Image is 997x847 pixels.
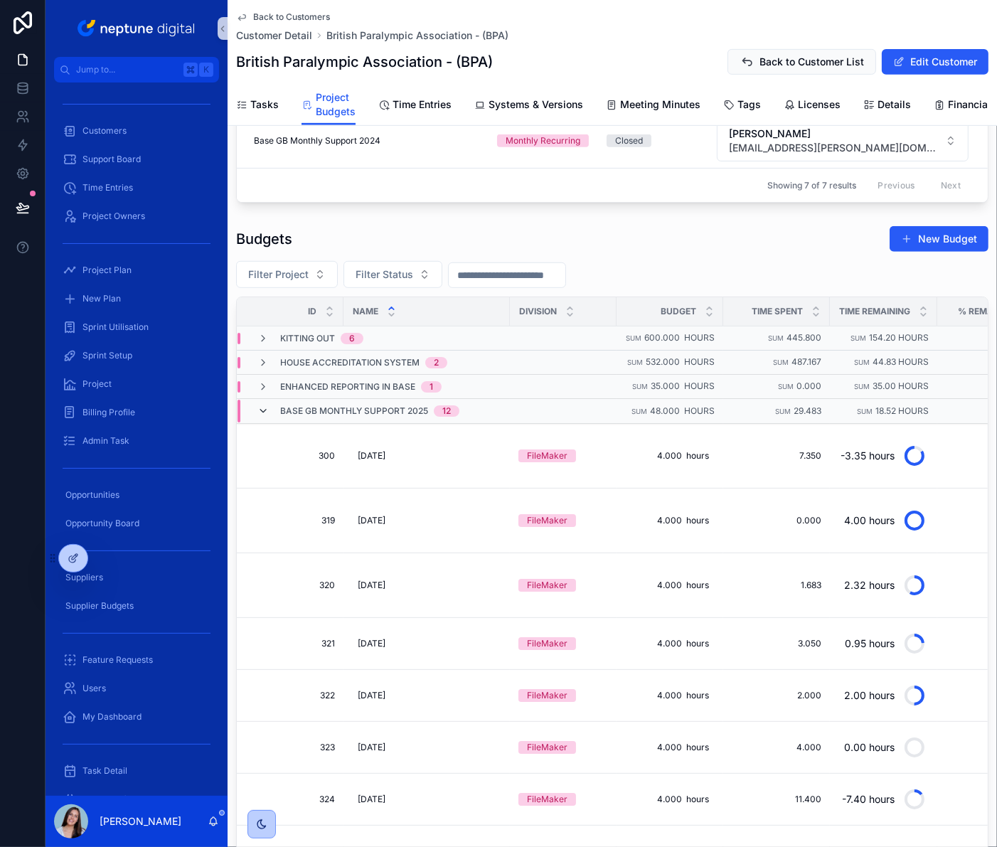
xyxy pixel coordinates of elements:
span: House Accreditation System [280,357,420,368]
a: Tasks [236,92,279,120]
div: 12 [442,405,451,417]
a: 2.000 [732,690,821,701]
a: 4.000 [732,742,821,753]
span: 300 [254,450,335,462]
a: 321 [254,638,335,649]
span: Tasks [250,97,279,112]
a: 0.00 hours [838,730,929,765]
span: K [201,64,212,75]
a: [DATE] [352,736,501,759]
span: Budget [661,306,696,317]
span: Back to Customer List [759,55,864,69]
span: Project Owners [82,211,145,222]
a: Licenses [784,92,841,120]
span: Billing Profile [82,407,135,418]
a: [DATE] [352,444,501,467]
a: FileMaker [518,514,608,527]
span: [DATE] [358,638,385,649]
a: Back to Customers [236,11,330,23]
span: Billing Profile [82,794,135,805]
div: FileMaker [527,637,567,650]
a: Project [54,371,219,397]
div: 6 [349,333,355,344]
a: Systems & Versions [474,92,583,120]
span: 4.000 hours [631,580,709,591]
a: Users [54,676,219,701]
span: Time Entries [393,97,452,112]
a: 1.683 [732,580,821,591]
span: 324 [254,794,335,805]
span: My Dashboard [82,711,142,723]
a: FileMaker [518,449,608,462]
a: 323 [254,742,335,753]
button: New Budget [890,226,988,252]
a: FileMaker [518,793,608,806]
small: Sum [626,334,641,342]
small: Sum [857,407,873,415]
div: scrollable content [46,82,228,796]
div: FileMaker [527,514,567,527]
button: Select Button [236,261,338,288]
div: 2.32 hours [844,571,895,600]
span: 3.050 [732,638,821,649]
div: 1 [430,381,433,393]
a: 4.000 hours [625,632,715,655]
a: 4.000 hours [625,574,715,597]
a: Base GB Monthly Support 2024 [254,135,480,147]
small: Sum [768,334,784,342]
span: 7.350 [732,450,821,462]
div: FileMaker [527,579,567,592]
a: Financials [934,92,996,120]
span: 445.800 [787,332,821,343]
span: Task Detail [82,765,127,777]
a: New Plan [54,286,219,311]
a: 4.000 hours [625,736,715,759]
span: 4.000 hours [631,515,709,526]
a: Monthly Recurring [497,134,590,147]
a: 0.95 hours [838,627,929,661]
a: FileMaker [518,579,608,592]
a: Billing Profile [54,400,219,425]
span: Users [82,683,106,694]
span: Base GB Monthly Support 2025 [280,405,428,417]
small: Sum [773,358,789,366]
a: Closed [607,134,707,147]
a: FileMaker [518,741,608,754]
a: 11.400 [732,794,821,805]
a: Tags [723,92,761,120]
span: Enhanced Reporting in Base [280,381,415,393]
a: Project Budgets [302,85,356,126]
a: 4.000 hours [625,788,715,811]
span: 44.83 hours [873,356,929,367]
span: Customer Detail [236,28,312,43]
span: Division [519,306,557,317]
a: 4.000 hours [625,684,715,707]
a: 0.000 [732,515,821,526]
span: [DATE] [358,690,385,701]
span: Sprint Utilisation [82,321,149,333]
h1: Budgets [236,229,292,249]
span: Name [353,306,378,317]
button: Back to Customer List [727,49,876,75]
span: [DATE] [358,580,385,591]
span: Suppliers [65,572,103,583]
a: 322 [254,690,335,701]
a: Customers [54,118,219,144]
a: Support Board [54,147,219,172]
a: FileMaker [518,689,608,702]
a: Select Button [716,119,969,162]
div: -3.35 hours [841,442,895,470]
a: 320 [254,580,335,591]
a: [DATE] [352,509,501,532]
span: 29.483 [794,405,821,416]
span: Kitting Out [280,333,335,344]
span: 4.000 hours [631,794,709,805]
span: 154.20 hours [869,332,929,343]
span: [DATE] [358,515,385,526]
div: Monthly Recurring [506,134,580,147]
